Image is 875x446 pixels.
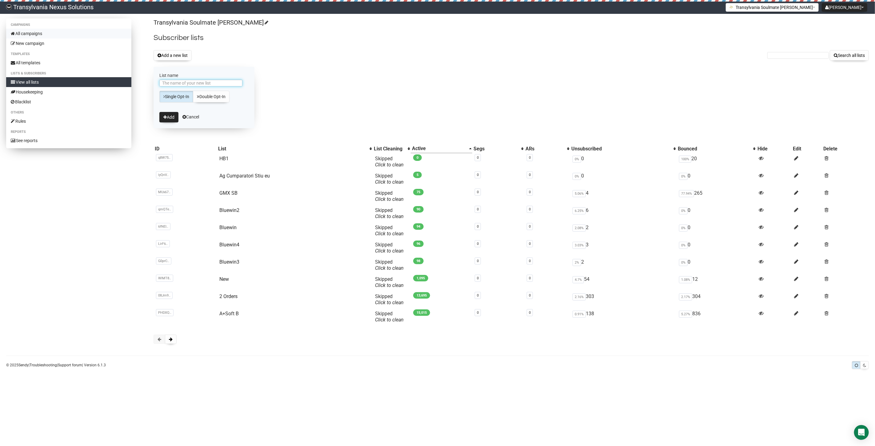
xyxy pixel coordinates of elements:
span: MUx67.. [156,189,173,196]
a: 0 [529,225,531,229]
th: ID: No sort applied, sorting is disabled [154,144,217,153]
a: Click to clean [375,248,404,254]
th: Unsubscribed: No sort applied, activate to apply an ascending sort [570,144,677,153]
td: 138 [570,308,677,325]
a: Rules [6,116,131,126]
span: Skipped [375,242,404,254]
span: 0% [679,225,688,232]
span: 98 [413,258,424,264]
span: 6fNEI.. [156,223,170,230]
span: 15,015 [413,309,430,316]
th: Active: Ascending sort applied, activate to apply a descending sort [411,144,472,153]
span: 5.06% [573,190,586,197]
a: Cancel [182,114,199,119]
a: All campaigns [6,29,131,38]
a: 0 [529,242,531,246]
td: 2 [570,222,677,239]
th: List: No sort applied, activate to apply an ascending sort [217,144,373,153]
span: 2.08% [573,225,586,232]
a: 0 [529,207,531,211]
a: 0 [529,311,531,315]
a: All templates [6,58,131,68]
td: 0 [677,170,756,188]
span: 1,095 [413,275,428,281]
td: 265 [677,188,756,205]
th: ARs: No sort applied, activate to apply an ascending sort [524,144,570,153]
a: 0 [477,311,479,315]
td: 0 [570,170,677,188]
a: Click to clean [375,282,404,288]
a: Blacklist [6,97,131,107]
li: Lists & subscribers [6,70,131,77]
td: 0 [677,222,756,239]
a: Click to clean [375,265,404,271]
span: 0% [573,156,581,163]
a: Click to clean [375,196,404,202]
td: 6 [570,205,677,222]
th: Edit: No sort applied, sorting is disabled [792,144,822,153]
a: Sendy [18,363,29,367]
span: 3.03% [573,242,586,249]
a: HB1 [219,156,229,161]
a: 0 [529,173,531,177]
button: Transylvania Soulmate [PERSON_NAME] [726,3,819,12]
button: Add a new list [154,50,192,61]
td: 303 [570,291,677,308]
td: 12 [677,274,756,291]
div: Active [412,145,466,152]
span: Skipped [375,190,404,202]
div: ARs [525,146,564,152]
a: Click to clean [375,300,404,305]
a: 0 [477,156,479,160]
td: 3 [570,239,677,257]
span: Skipped [375,311,404,323]
span: 0% [679,242,688,249]
span: Skipped [375,225,404,237]
a: 0 [477,207,479,211]
a: Housekeeping [6,87,131,97]
span: 2% [573,259,581,266]
span: iyQnV.. [156,171,171,178]
span: qmQTe.. [156,206,173,213]
a: 0 [477,225,479,229]
a: 2 Orders [219,293,238,299]
div: Delete [823,146,868,152]
img: 1.png [729,5,734,10]
span: 100% [679,156,691,163]
td: 54 [570,274,677,291]
a: Troubleshooting [30,363,57,367]
span: Skipped [375,173,404,185]
span: 0% [679,173,688,180]
span: 08Jm9.. [156,292,173,299]
a: View all lists [6,77,131,87]
a: Single Opt-In [159,91,193,102]
a: Click to clean [375,317,404,323]
a: A+Soft B [219,311,239,317]
a: Click to clean [375,179,404,185]
th: Delete: No sort applied, sorting is disabled [822,144,869,153]
th: List Cleaning: No sort applied, activate to apply an ascending sort [373,144,411,153]
div: Segs [473,146,518,152]
div: Edit [793,146,821,152]
span: Skipped [375,207,404,219]
th: Bounced: No sort applied, activate to apply an ascending sort [677,144,756,153]
a: 0 [477,276,479,280]
div: Open Intercom Messenger [854,425,869,440]
a: Transylvania Soulmate [PERSON_NAME] [154,19,267,26]
span: 0 [413,154,422,161]
h2: Subscriber lists [154,32,869,43]
button: Add [159,112,178,122]
div: Bounced [678,146,750,152]
span: Skipped [375,293,404,305]
span: WlMT8.. [156,275,173,282]
a: 0 [529,190,531,194]
a: Support forum [58,363,82,367]
td: 836 [677,308,756,325]
a: New campaign [6,38,131,48]
li: Reports [6,128,131,136]
a: Ag Cumparatori Stiu eu [219,173,270,179]
img: 586cc6b7d8bc403f0c61b981d947c989 [6,4,12,10]
span: 5.27% [679,311,692,318]
a: GMX SB [219,190,238,196]
div: List [218,146,367,152]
